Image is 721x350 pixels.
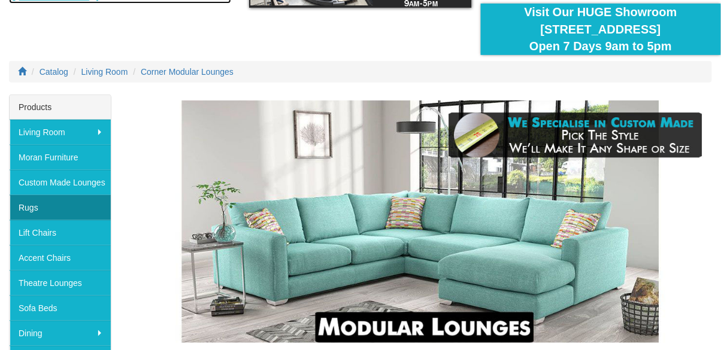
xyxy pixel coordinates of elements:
[10,170,111,195] a: Custom Made Lounges
[10,245,111,270] a: Accent Chairs
[10,145,111,170] a: Moran Furniture
[129,101,712,343] img: Corner Modular Lounges
[10,296,111,321] a: Sofa Beds
[40,67,68,77] a: Catalog
[490,4,712,55] div: Visit Our HUGE Showroom [STREET_ADDRESS] Open 7 Days 9am to 5pm
[81,67,128,77] a: Living Room
[10,195,111,220] a: Rugs
[10,95,111,120] div: Products
[141,67,234,77] a: Corner Modular Lounges
[10,120,111,145] a: Living Room
[10,220,111,245] a: Lift Chairs
[10,321,111,346] a: Dining
[10,270,111,296] a: Theatre Lounges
